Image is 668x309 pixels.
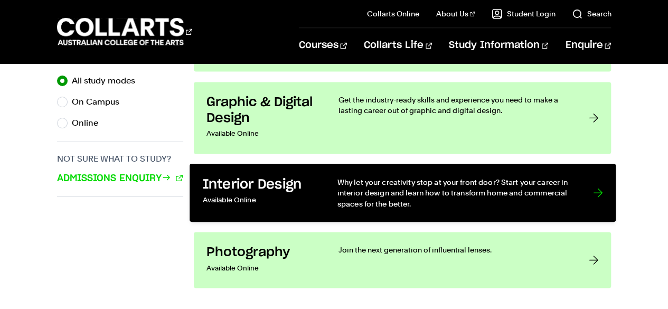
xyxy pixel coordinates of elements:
[492,8,555,19] a: Student Login
[202,193,315,208] p: Available Online
[57,16,192,46] div: Go to homepage
[449,28,548,63] a: Study Information
[57,172,183,185] a: Admissions Enquiry
[206,260,317,275] p: Available Online
[565,28,611,63] a: Enquire
[206,95,317,126] h3: Graphic & Digital Design
[364,28,432,63] a: Collarts Life
[72,116,107,130] label: Online
[190,164,616,222] a: Interior Design Available Online Why let your creativity stop at your front door? Start your care...
[337,176,571,209] p: Why let your creativity stop at your front door? Start your career in interior design and learn h...
[206,245,317,260] h3: Photography
[194,232,611,288] a: Photography Available Online Join the next generation of influential lenses.
[72,95,128,109] label: On Campus
[72,73,144,88] label: All study modes
[338,95,568,116] p: Get the industry-ready skills and experience you need to make a lasting career out of graphic and...
[572,8,611,19] a: Search
[202,176,315,193] h3: Interior Design
[57,153,183,165] h3: Not sure what to study?
[206,126,317,141] p: Available Online
[194,82,611,154] a: Graphic & Digital Design Available Online Get the industry-ready skills and experience you need t...
[436,8,475,19] a: About Us
[338,245,568,255] p: Join the next generation of influential lenses.
[367,8,419,19] a: Collarts Online
[299,28,347,63] a: Courses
